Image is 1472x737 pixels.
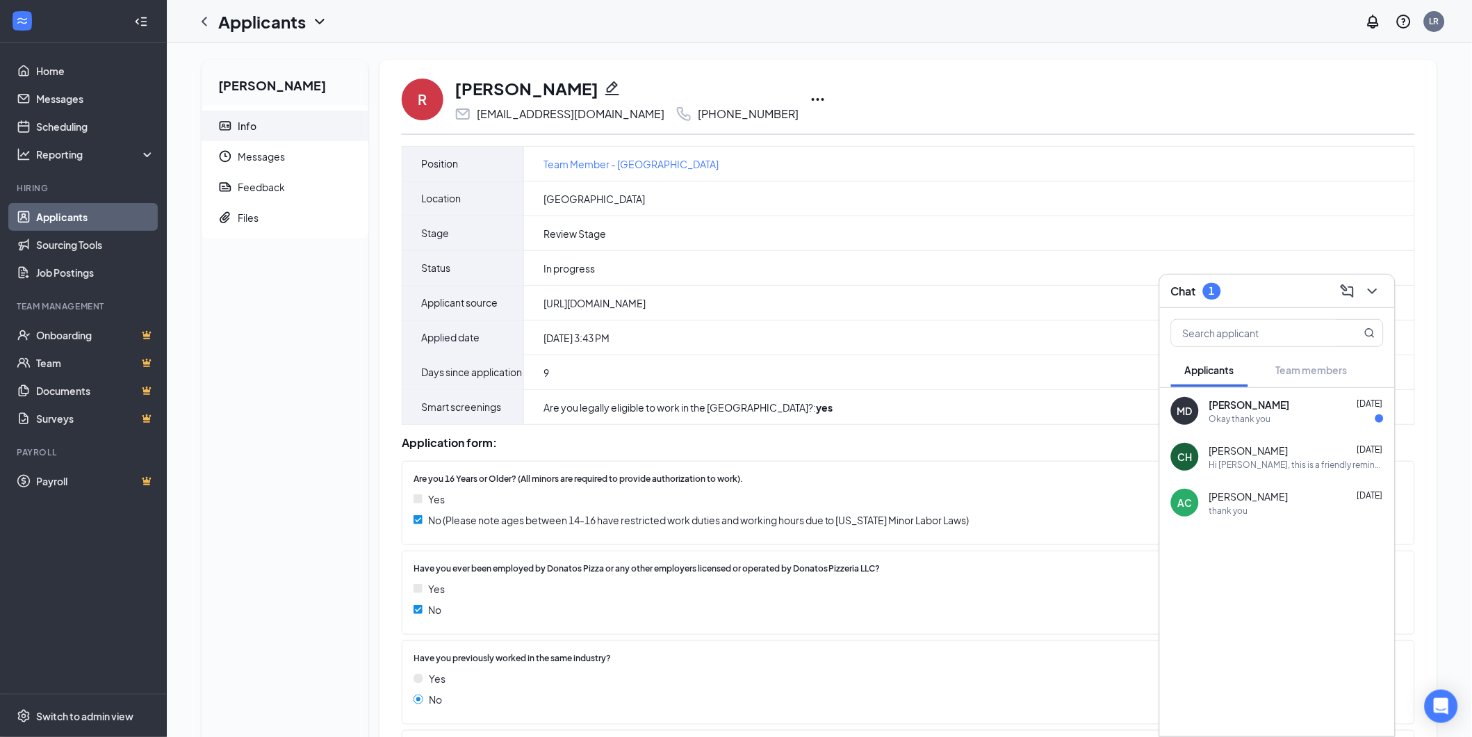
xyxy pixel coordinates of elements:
div: Switch to admin view [36,709,133,723]
a: ContactCardInfo [202,111,368,141]
svg: ChevronDown [1364,283,1381,300]
span: Days since application [421,355,522,389]
svg: Pencil [604,80,621,97]
span: In progress [543,261,595,275]
span: No (Please note ages between 14-16 have restricted work duties and working hours due to [US_STATE... [428,512,970,528]
svg: Paperclip [218,211,232,225]
span: [DATE] [1357,490,1383,501]
h2: [PERSON_NAME] [202,60,368,105]
svg: ContactCard [218,119,232,133]
span: Applicant source [421,286,498,320]
span: Applicants [1185,364,1234,376]
div: Info [238,119,256,133]
input: Search applicant [1172,320,1336,346]
div: LR [1430,15,1439,27]
button: ChevronDown [1361,280,1384,302]
a: Job Postings [36,259,155,286]
span: Have you previously worked in the same industry? [414,652,611,665]
span: Position [421,147,458,181]
h1: [PERSON_NAME] [455,76,598,100]
div: Hiring [17,182,152,194]
a: DocumentsCrown [36,377,155,405]
span: Stage [421,216,449,250]
span: No [429,692,442,707]
div: AC [1178,496,1193,510]
svg: Analysis [17,147,31,161]
div: Hi [PERSON_NAME], this is a friendly reminder. Your meeting with [PERSON_NAME] Pizza for Open/Clo... [1209,459,1384,471]
span: Applied date [421,321,480,355]
div: Files [238,211,259,225]
svg: Ellipses [810,91,826,108]
a: TeamCrown [36,349,155,377]
span: Messages [238,141,357,172]
div: CH [1178,450,1193,464]
div: Open Intercom Messenger [1425,690,1458,723]
span: Are you 16 Years or Older? (All minors are required to provide authorization to work). [414,473,743,486]
div: [EMAIL_ADDRESS][DOMAIN_NAME] [477,107,664,121]
a: ClockMessages [202,141,368,172]
svg: Notifications [1365,13,1382,30]
h1: Applicants [218,10,306,33]
span: Smart screenings [421,390,501,424]
div: thank you [1209,505,1248,517]
div: Team Management [17,300,152,312]
div: R [418,90,427,109]
svg: Collapse [134,15,148,29]
span: 9 [543,366,549,380]
div: Reporting [36,147,156,161]
div: Okay thank you [1209,413,1271,425]
a: PayrollCrown [36,467,155,495]
div: 1 [1209,285,1215,297]
svg: ComposeMessage [1339,283,1356,300]
span: Location [421,181,461,216]
div: MD [1177,404,1193,418]
a: Messages [36,85,155,113]
div: [PHONE_NUMBER] [698,107,799,121]
a: Home [36,57,155,85]
a: Sourcing Tools [36,231,155,259]
a: SurveysCrown [36,405,155,432]
span: [PERSON_NAME] [1209,444,1289,457]
h3: Chat [1171,284,1196,299]
span: Have you ever been employed by Donatos Pizza or any other employers licensed or operated by Donat... [414,562,881,576]
strong: yes [816,401,833,414]
svg: QuestionInfo [1396,13,1412,30]
span: [GEOGRAPHIC_DATA] [543,192,645,206]
span: [PERSON_NAME] [1209,398,1290,412]
div: Payroll [17,446,152,458]
span: Yes [428,492,445,507]
a: ReportFeedback [202,172,368,202]
svg: Settings [17,709,31,723]
span: [URL][DOMAIN_NAME] [543,296,646,310]
a: Applicants [36,203,155,231]
div: Application form: [402,436,1415,450]
a: Scheduling [36,113,155,140]
span: Review Stage [543,227,606,241]
a: OnboardingCrown [36,321,155,349]
svg: Phone [676,106,692,122]
span: [PERSON_NAME] [1209,489,1289,503]
svg: ChevronDown [311,13,328,30]
span: [DATE] 3:43 PM [543,331,610,345]
span: [DATE] [1357,444,1383,455]
span: [DATE] [1357,398,1383,409]
a: PaperclipFiles [202,202,368,233]
span: Yes [429,671,445,686]
svg: Report [218,180,232,194]
svg: Email [455,106,471,122]
svg: MagnifyingGlass [1364,327,1375,339]
svg: Clock [218,149,232,163]
span: Yes [428,581,445,597]
button: ComposeMessage [1336,280,1359,302]
div: Feedback [238,180,285,194]
span: Team members [1276,364,1348,376]
span: Status [421,251,450,285]
a: Team Member - [GEOGRAPHIC_DATA] [543,156,719,172]
svg: ChevronLeft [196,13,213,30]
div: Are you legally eligible to work in the [GEOGRAPHIC_DATA]? : [543,400,833,414]
svg: WorkstreamLogo [15,14,29,28]
span: No [428,602,441,617]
